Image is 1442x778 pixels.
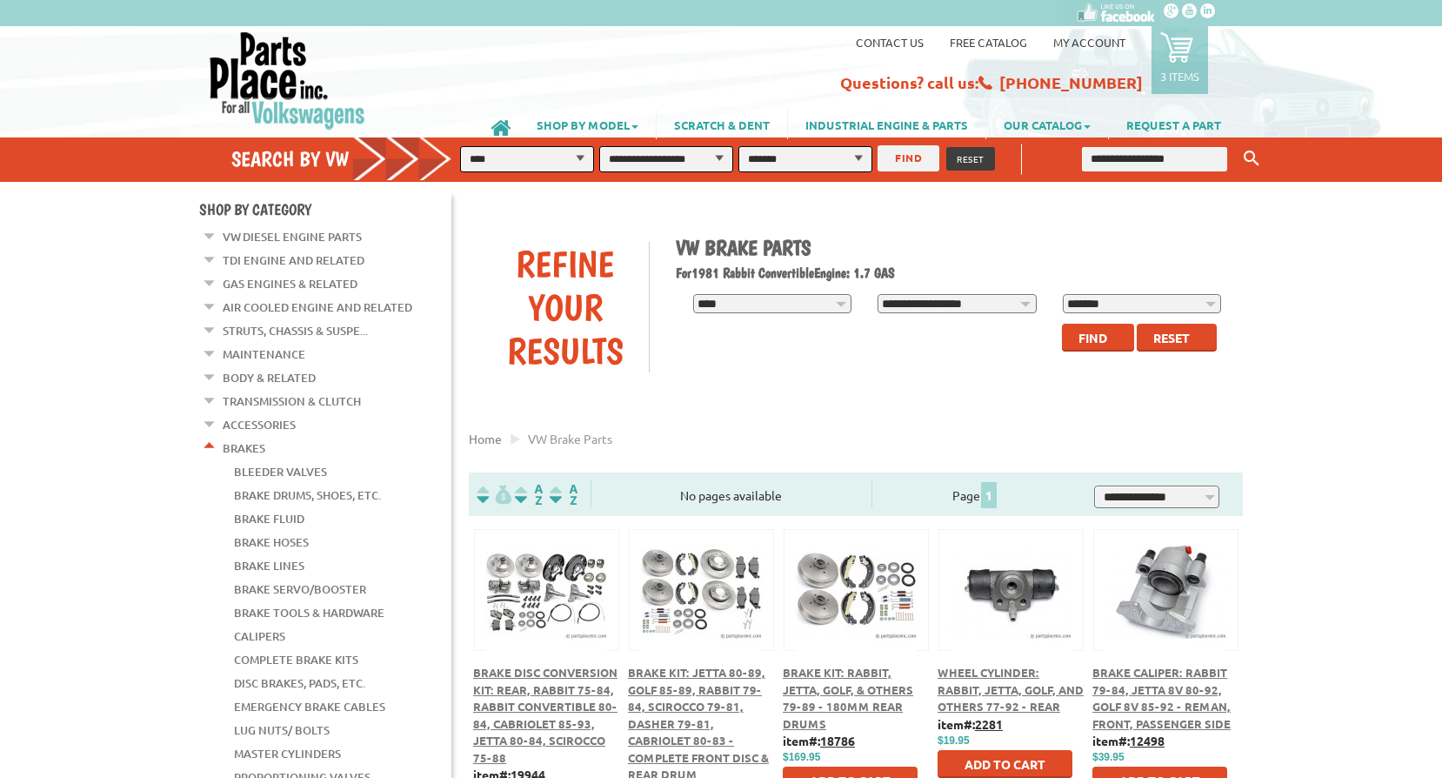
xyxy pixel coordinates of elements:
[591,486,871,505] div: No pages available
[676,235,1231,260] h1: VW Brake Parts
[986,110,1108,139] a: OUR CATALOG
[676,265,691,281] span: For
[783,751,820,763] span: $169.95
[871,480,1078,508] div: Page
[223,437,265,459] a: Brakes
[234,625,285,647] a: Calipers
[814,265,895,281] span: Engine: 1.7 GAS
[938,665,1084,714] a: Wheel Cylinder: Rabbit, Jetta, Golf, and others 77-92 - Rear
[938,716,1003,732] b: item#:
[938,734,970,747] span: $19.95
[528,431,612,446] span: VW brake parts
[234,578,366,600] a: Brake Servo/Booster
[1152,26,1208,94] a: 3 items
[477,485,511,505] img: filterpricelow.svg
[950,35,1027,50] a: Free Catalog
[1109,110,1238,139] a: REQUEST A PART
[1092,751,1125,763] span: $39.95
[208,30,367,131] img: Parts Place Inc!
[234,507,304,530] a: Brake Fluid
[234,648,358,671] a: Complete Brake Kits
[223,319,368,342] a: Struts, Chassis & Suspe...
[546,485,581,505] img: Sort by Sales Rank
[482,242,649,372] div: Refine Your Results
[223,225,362,248] a: VW Diesel Engine Parts
[199,200,451,218] h4: Shop By Category
[1238,144,1265,173] button: Keyword Search
[234,601,384,624] a: Brake Tools & Hardware
[1053,35,1125,50] a: My Account
[783,665,913,731] a: Brake Kit: Rabbit, Jetta, Golf, & Others 79-89 - 180mm Rear Drums
[820,733,855,748] u: 18786
[783,733,855,748] b: item#:
[231,146,470,171] h4: Search by VW
[1160,69,1199,84] p: 3 items
[223,272,357,295] a: Gas Engines & Related
[519,110,656,139] a: SHOP BY MODEL
[975,716,1003,732] u: 2281
[981,482,997,508] span: 1
[856,35,924,50] a: Contact us
[1137,324,1217,352] button: Reset
[511,485,546,505] img: Sort by Headline
[788,110,985,139] a: INDUSTRIAL ENGINE & PARTS
[1062,324,1134,352] button: Find
[234,484,381,506] a: Brake Drums, Shoes, Etc.
[223,343,305,366] a: Maintenance
[234,460,327,483] a: Bleeder Valves
[234,742,341,765] a: Master Cylinders
[878,145,939,171] button: FIND
[938,750,1072,778] button: Add to Cart
[234,695,385,718] a: Emergency Brake Cables
[676,265,1231,281] h2: 1981 Rabbit Convertible
[223,366,316,389] a: Body & Related
[965,756,1045,772] span: Add to Cart
[957,152,985,165] span: RESET
[469,431,502,446] a: Home
[1092,733,1165,748] b: item#:
[1092,665,1231,731] a: Brake Caliper: Rabbit 79-84, Jetta 8V 80-92, Golf 8V 85-92 - Reman, Front, Passenger Side
[223,296,412,319] a: Air Cooled Engine and Related
[234,719,330,741] a: Lug Nuts/ Bolts
[473,665,618,765] a: Brake Disc Conversion Kit: Rear, Rabbit 75-84, Rabbit Convertible 80-84, Cabriolet 85-93, Jetta 8...
[1078,330,1107,345] span: Find
[223,390,361,412] a: Transmission & Clutch
[234,554,304,577] a: Brake Lines
[1130,733,1165,748] u: 12498
[946,147,995,171] button: RESET
[234,531,309,553] a: Brake Hoses
[234,672,365,694] a: Disc Brakes, Pads, Etc.
[223,413,296,436] a: Accessories
[657,110,787,139] a: SCRATCH & DENT
[223,249,364,272] a: TDI Engine and Related
[1153,330,1190,345] span: Reset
